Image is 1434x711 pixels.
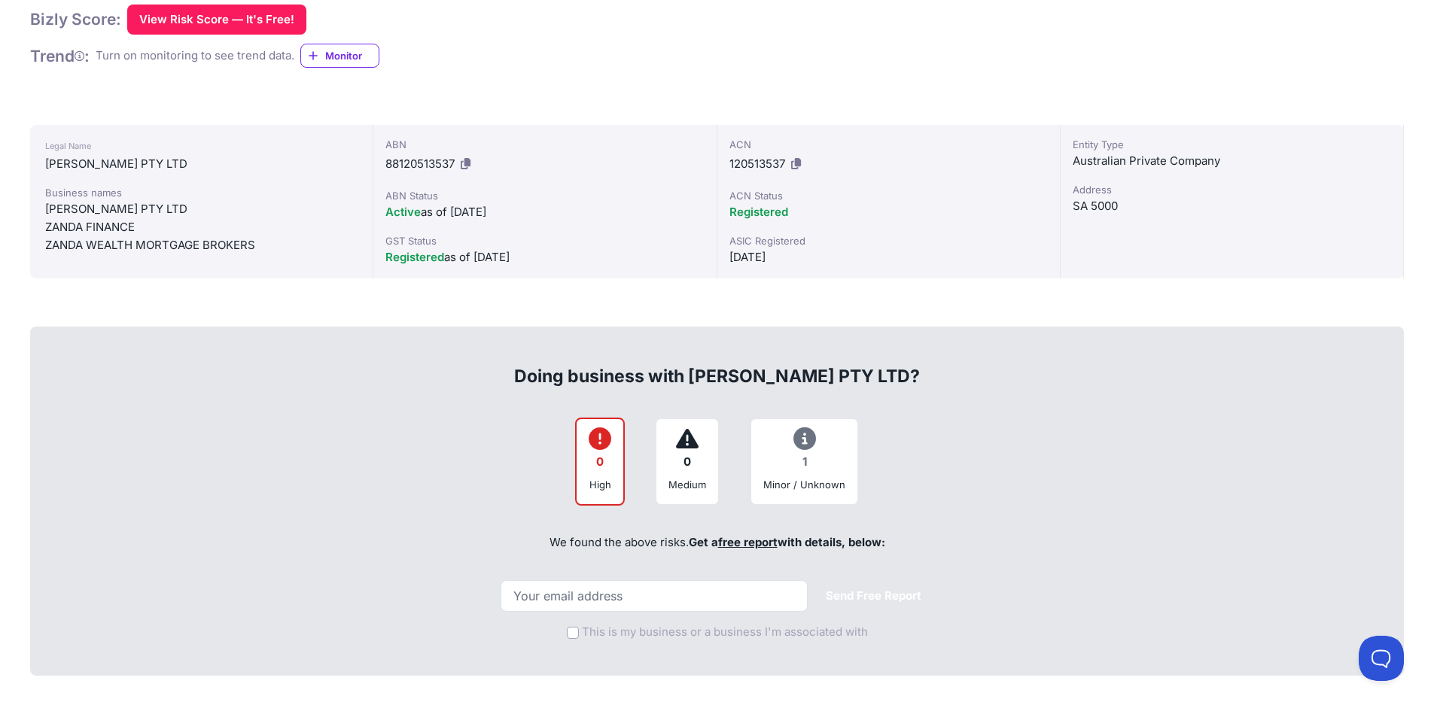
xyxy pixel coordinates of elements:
[729,137,1048,152] div: ACN
[96,47,294,65] div: Turn on monitoring to see trend data.
[729,156,785,171] span: 120513537
[127,5,306,35] button: View Risk Score — It's Free!
[729,205,788,219] span: Registered
[668,448,706,477] div: 0
[763,448,845,477] div: 1
[718,535,778,549] a: free report
[1073,197,1391,215] div: SA 5000
[385,233,704,248] div: GST Status
[300,44,379,68] a: Monitor
[689,535,885,549] span: Get a with details, below:
[1073,137,1391,152] div: Entity Type
[589,477,611,492] div: High
[385,137,704,152] div: ABN
[45,137,358,155] div: Legal Name
[45,185,358,200] div: Business names
[47,518,1387,569] div: We found the above risks.
[385,203,704,221] div: as of [DATE]
[385,250,444,264] span: Registered
[1073,152,1391,170] div: Australian Private Company
[763,477,845,492] div: Minor / Unknown
[45,155,358,173] div: [PERSON_NAME] PTY LTD
[729,233,1048,248] div: ASIC Registered
[589,448,611,477] div: 0
[814,582,933,611] button: Send Free Report
[729,188,1048,203] div: ACN Status
[385,188,704,203] div: ABN Status
[385,205,421,219] span: Active
[385,156,455,171] span: 88120513537
[45,218,358,236] div: ZANDA FINANCE
[501,580,808,612] input: Your email address
[385,248,704,266] div: as of [DATE]
[582,624,868,641] label: This is my business or a business I'm associated with
[30,9,121,29] h1: Bizly Score:
[30,46,90,66] h1: Trend :
[45,236,358,254] div: ZANDA WEALTH MORTGAGE BROKERS
[45,200,358,218] div: [PERSON_NAME] PTY LTD
[1359,636,1404,681] iframe: Toggle Customer Support
[325,48,379,63] span: Monitor
[729,248,1048,266] div: [DATE]
[1073,182,1391,197] div: Address
[668,477,706,492] div: Medium
[47,340,1387,388] div: Doing business with [PERSON_NAME] PTY LTD?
